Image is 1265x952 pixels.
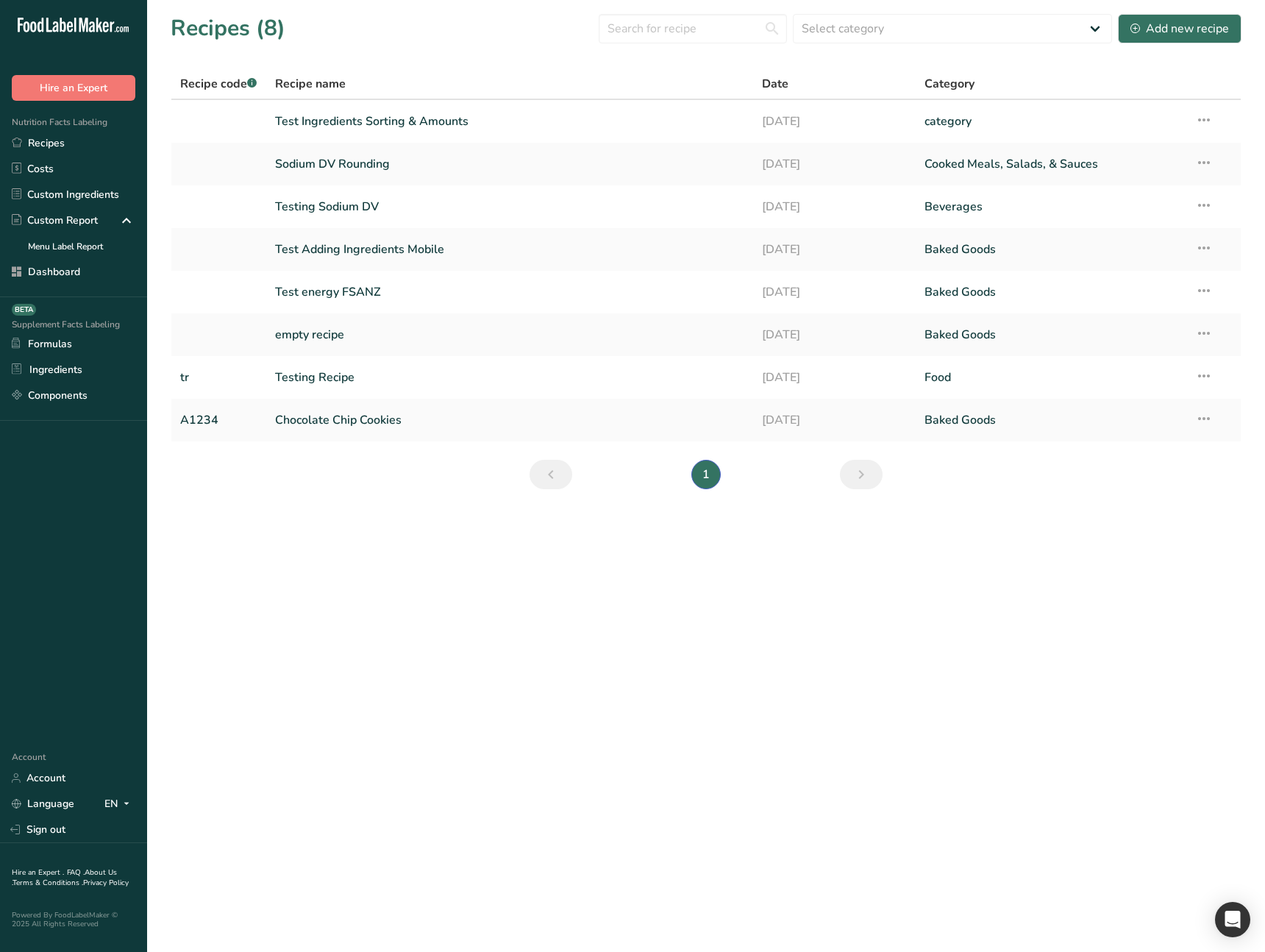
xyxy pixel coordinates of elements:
[924,405,1177,436] a: Baked Goods
[924,191,1177,222] a: Beverages
[12,867,117,888] a: About Us .
[275,362,745,393] a: Testing Recipe
[762,191,907,222] a: [DATE]
[762,149,907,180] a: [DATE]
[171,12,285,45] h1: Recipes (8)
[599,14,787,43] input: Search for recipe
[275,277,745,308] a: Test energy FSANZ
[924,106,1177,137] a: category
[924,234,1177,265] a: Baked Goods
[67,867,85,878] a: FAQ .
[275,234,745,265] a: Test Adding Ingredients Mobile
[12,213,98,228] div: Custom Report
[840,460,883,489] a: Next page
[762,234,907,265] a: [DATE]
[924,362,1177,393] a: Food
[1130,20,1229,38] div: Add new recipe
[275,149,745,180] a: Sodium DV Rounding
[924,277,1177,308] a: Baked Goods
[275,75,346,93] span: Recipe name
[180,362,257,393] a: tr
[275,405,745,436] a: Chocolate Chip Cookies
[530,460,572,489] a: Previous page
[924,319,1177,350] a: Baked Goods
[762,319,907,350] a: [DATE]
[762,106,907,137] a: [DATE]
[104,795,135,813] div: EN
[12,75,135,101] button: Hire an Expert
[83,878,129,888] a: Privacy Policy
[12,791,74,817] a: Language
[12,867,64,878] a: Hire an Expert .
[180,76,257,92] span: Recipe code
[762,75,788,93] span: Date
[762,405,907,436] a: [DATE]
[275,191,745,222] a: Testing Sodium DV
[12,304,36,316] div: BETA
[762,277,907,308] a: [DATE]
[762,362,907,393] a: [DATE]
[13,878,83,888] a: Terms & Conditions .
[275,106,745,137] a: Test Ingredients Sorting & Amounts
[180,405,257,436] a: A1234
[1118,14,1241,43] button: Add new recipe
[924,75,974,93] span: Category
[12,911,135,928] div: Powered By FoodLabelMaker © 2025 All Rights Reserved
[924,149,1177,180] a: Cooked Meals, Salads, & Sauces
[275,319,745,350] a: empty recipe
[1215,902,1250,937] div: Open Intercom Messenger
